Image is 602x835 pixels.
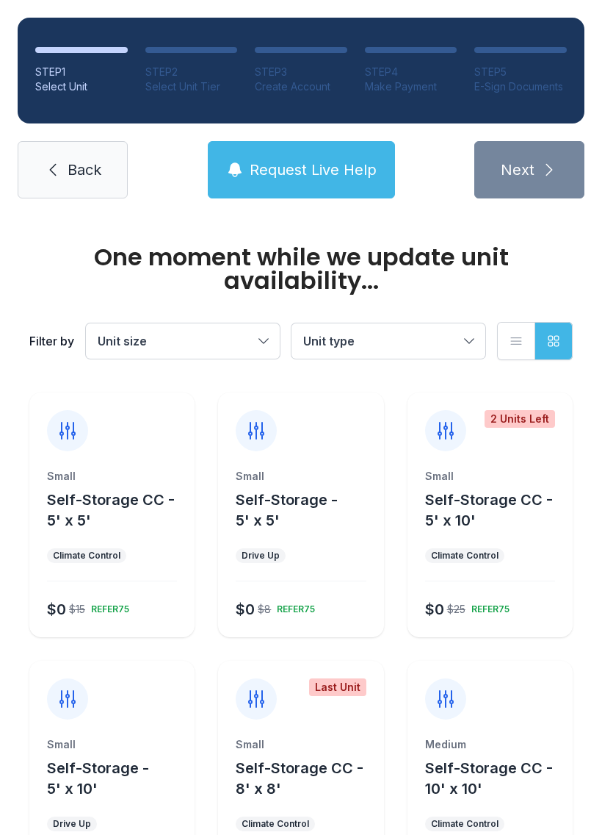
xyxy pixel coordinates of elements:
[501,160,534,180] span: Next
[53,818,91,830] div: Drive Up
[47,490,189,531] button: Self-Storage CC - 5' x 5'
[465,598,509,615] div: REFER75
[431,550,498,562] div: Climate Control
[35,65,128,79] div: STEP 1
[250,160,377,180] span: Request Live Help
[53,550,120,562] div: Climate Control
[431,818,498,830] div: Climate Control
[291,323,485,359] button: Unit type
[447,602,465,617] div: $25
[47,759,149,798] span: Self-Storage - 5' x 10'
[68,160,101,180] span: Back
[236,737,366,752] div: Small
[98,334,147,348] span: Unit size
[145,79,238,94] div: Select Unit Tier
[236,599,255,620] div: $0
[255,79,347,94] div: Create Account
[85,598,129,615] div: REFER75
[236,491,338,529] span: Self-Storage - 5' x 5'
[86,323,280,359] button: Unit size
[35,79,128,94] div: Select Unit
[69,602,85,617] div: $15
[474,65,567,79] div: STEP 5
[236,469,366,484] div: Small
[365,79,457,94] div: Make Payment
[425,737,555,752] div: Medium
[255,65,347,79] div: STEP 3
[309,678,366,696] div: Last Unit
[236,759,363,798] span: Self-Storage CC - 8' x 8'
[474,79,567,94] div: E-Sign Documents
[47,491,175,529] span: Self-Storage CC - 5' x 5'
[258,602,271,617] div: $8
[365,65,457,79] div: STEP 4
[242,818,309,830] div: Climate Control
[425,469,555,484] div: Small
[303,334,355,348] span: Unit type
[29,246,573,293] div: One moment while we update unit availability...
[485,410,555,428] div: 2 Units Left
[47,599,66,620] div: $0
[47,737,177,752] div: Small
[271,598,315,615] div: REFER75
[425,758,567,799] button: Self-Storage CC - 10' x 10'
[425,759,553,798] span: Self-Storage CC - 10' x 10'
[145,65,238,79] div: STEP 2
[47,758,189,799] button: Self-Storage - 5' x 10'
[425,491,553,529] span: Self-Storage CC - 5' x 10'
[47,469,177,484] div: Small
[242,550,280,562] div: Drive Up
[29,332,74,350] div: Filter by
[236,758,377,799] button: Self-Storage CC - 8' x 8'
[425,490,567,531] button: Self-Storage CC - 5' x 10'
[236,490,377,531] button: Self-Storage - 5' x 5'
[425,599,444,620] div: $0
